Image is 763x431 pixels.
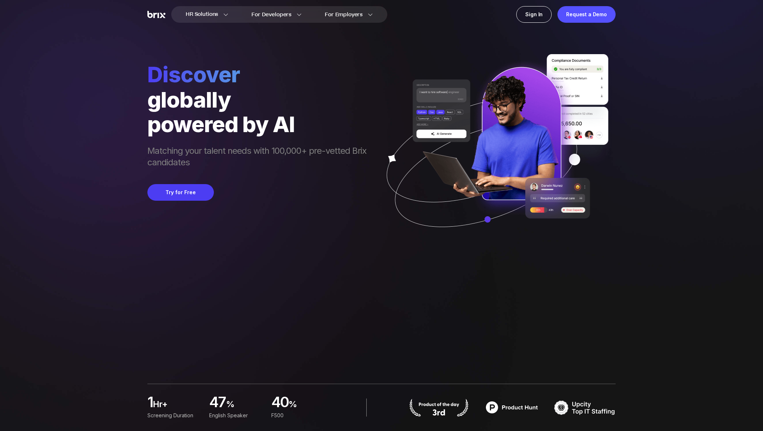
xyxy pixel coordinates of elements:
[481,399,543,417] img: product hunt badge
[186,9,218,20] span: HR Solutions
[271,412,324,419] div: F500
[226,399,263,413] span: %
[147,145,374,170] span: Matching your talent needs with 100,000+ pre-vetted Brix candidates
[147,61,374,87] span: Discover
[325,11,363,18] span: For Employers
[251,11,292,18] span: For Developers
[153,399,201,413] span: hr+
[147,11,165,18] img: Brix Logo
[374,54,616,248] img: ai generate
[408,399,470,417] img: product hunt badge
[271,396,289,410] span: 40
[147,184,214,201] button: Try for Free
[554,399,616,417] img: TOP IT STAFFING
[289,399,324,413] span: %
[147,412,201,419] div: Screening duration
[209,396,226,410] span: 47
[147,87,374,112] div: globally
[147,396,153,410] span: 1
[516,6,552,23] a: Sign In
[557,6,616,23] a: Request a Demo
[147,112,374,136] div: powered by AI
[209,412,262,419] div: English Speaker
